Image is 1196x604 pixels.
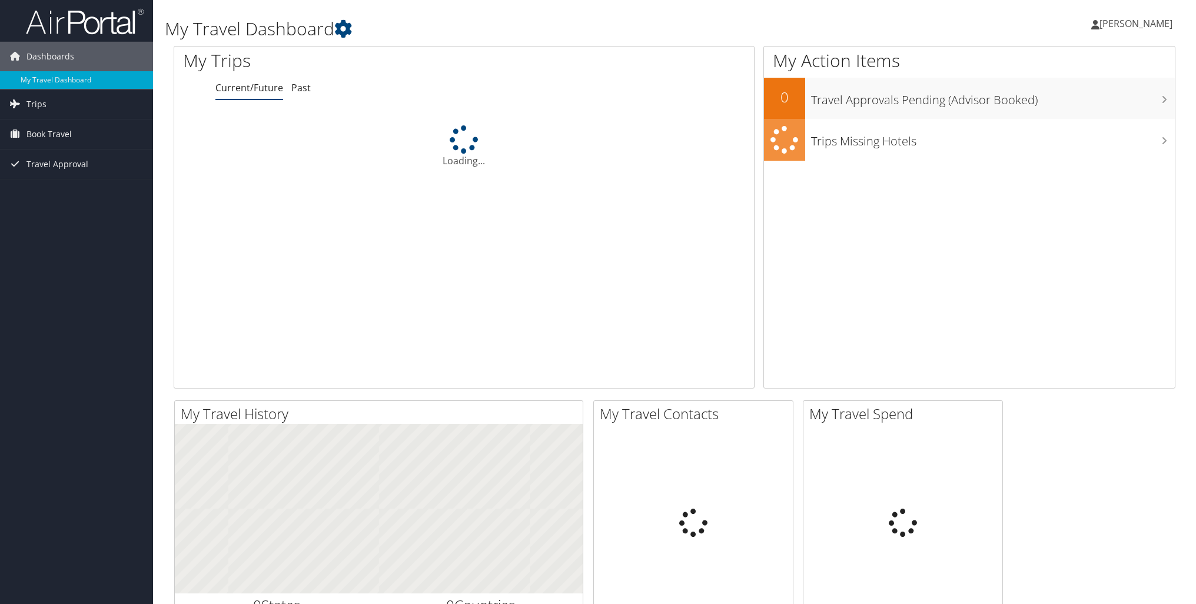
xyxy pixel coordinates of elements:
[26,8,144,35] img: airportal-logo.png
[165,16,845,41] h1: My Travel Dashboard
[181,404,583,424] h2: My Travel History
[26,89,46,119] span: Trips
[26,42,74,71] span: Dashboards
[291,81,311,94] a: Past
[764,48,1175,73] h1: My Action Items
[811,86,1175,108] h3: Travel Approvals Pending (Advisor Booked)
[183,48,503,73] h1: My Trips
[215,81,283,94] a: Current/Future
[1091,6,1184,41] a: [PERSON_NAME]
[809,404,1002,424] h2: My Travel Spend
[600,404,793,424] h2: My Travel Contacts
[811,127,1175,150] h3: Trips Missing Hotels
[26,150,88,179] span: Travel Approval
[764,78,1175,119] a: 0Travel Approvals Pending (Advisor Booked)
[1099,17,1172,30] span: [PERSON_NAME]
[26,120,72,149] span: Book Travel
[764,87,805,107] h2: 0
[174,125,754,168] div: Loading...
[764,119,1175,161] a: Trips Missing Hotels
